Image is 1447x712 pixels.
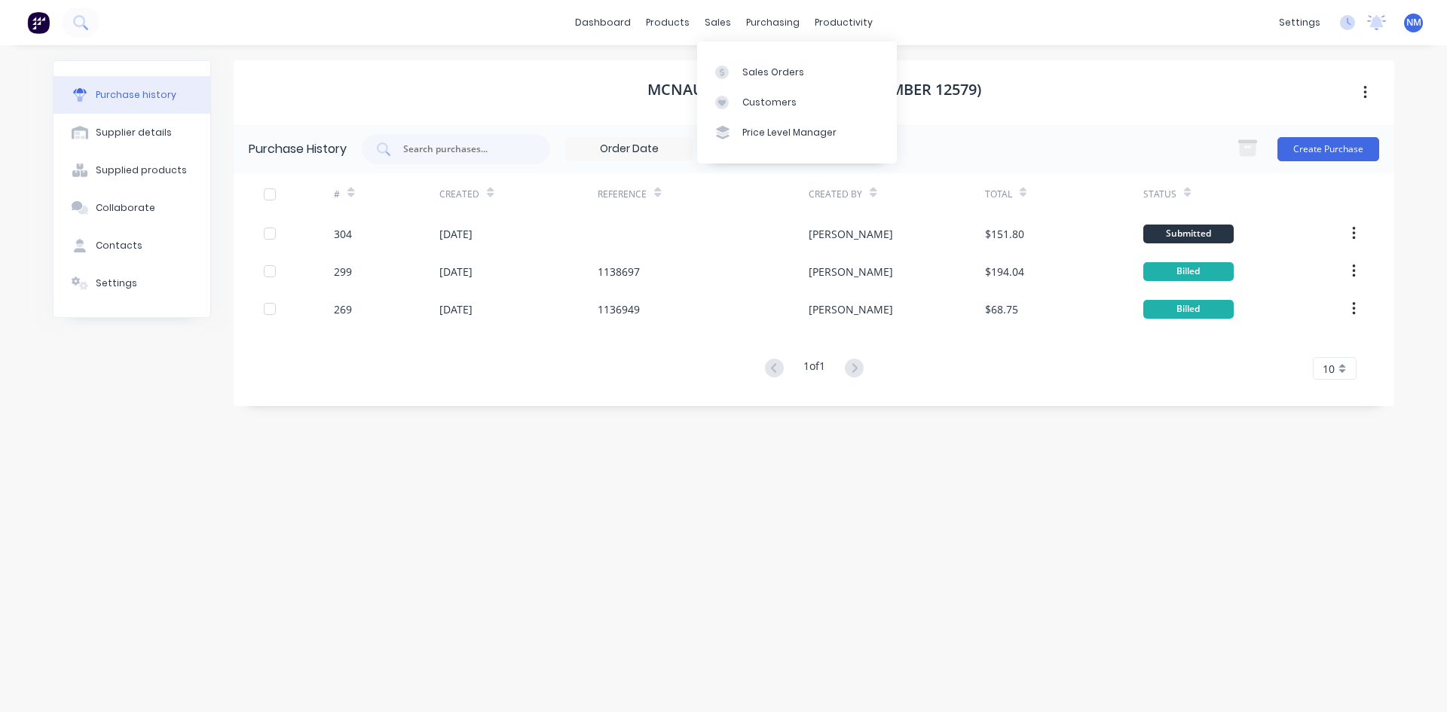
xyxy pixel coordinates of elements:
button: Purchase history [54,76,210,114]
img: Factory [27,11,50,34]
button: Contacts [54,227,210,264]
div: Supplier details [96,126,172,139]
div: Purchase history [96,88,176,102]
div: 299 [334,264,352,280]
div: Contacts [96,239,142,252]
div: productivity [807,11,880,34]
div: Collaborate [96,201,155,215]
div: [DATE] [439,264,473,280]
button: Settings [54,264,210,302]
div: [PERSON_NAME] [809,264,893,280]
span: NM [1406,16,1421,29]
button: Supplier details [54,114,210,151]
h1: Mcnaughtans pty ltd (ACC Number 12579) [647,81,981,99]
div: $68.75 [985,301,1018,317]
div: Sales Orders [742,66,804,79]
div: Created By [809,188,862,201]
a: Price Level Manager [697,118,897,148]
div: [DATE] [439,226,473,242]
div: Status [1143,188,1176,201]
div: Price Level Manager [742,126,837,139]
div: 1138697 [598,264,640,280]
div: Created [439,188,479,201]
span: 10 [1323,361,1335,377]
div: [DATE] [439,301,473,317]
a: Sales Orders [697,57,897,87]
a: dashboard [567,11,638,34]
div: 1 of 1 [803,358,825,380]
input: Order Date [566,138,693,160]
div: Total [985,188,1012,201]
div: $151.80 [985,226,1024,242]
div: [PERSON_NAME] [809,301,893,317]
button: Create Purchase [1277,137,1379,161]
button: Collaborate [54,189,210,227]
div: Purchase History [249,140,347,158]
div: settings [1271,11,1328,34]
div: 1136949 [598,301,640,317]
div: # [334,188,340,201]
button: Supplied products [54,151,210,189]
div: purchasing [739,11,807,34]
div: $194.04 [985,264,1024,280]
div: Submitted [1143,225,1234,243]
div: Billed [1143,300,1234,319]
div: 269 [334,301,352,317]
div: Supplied products [96,163,187,177]
div: 304 [334,226,352,242]
input: Search purchases... [402,142,527,157]
div: Reference [598,188,647,201]
div: Billed [1143,262,1234,281]
div: sales [697,11,739,34]
div: Customers [742,96,797,109]
div: [PERSON_NAME] [809,226,893,242]
div: products [638,11,697,34]
div: Settings [96,277,137,290]
a: Customers [697,87,897,118]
